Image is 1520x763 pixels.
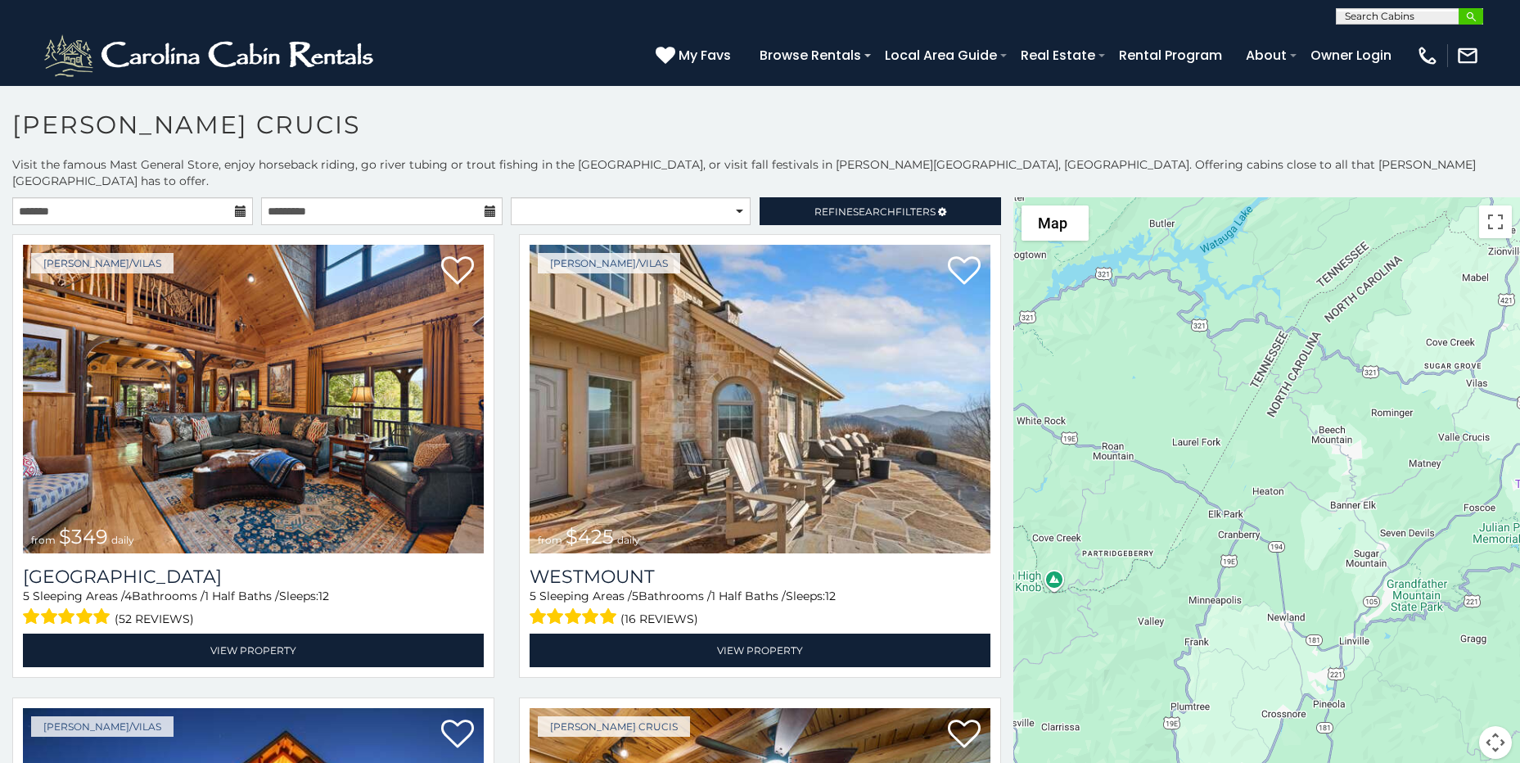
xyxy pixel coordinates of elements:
[530,245,990,553] img: 1757534802_thumbnail.jpeg
[538,716,690,737] a: [PERSON_NAME] Crucis
[59,525,108,549] span: $349
[566,525,614,549] span: $425
[1416,44,1439,67] img: phone-regular-white.png
[31,534,56,546] span: from
[530,566,990,588] a: Westmount
[632,589,638,603] span: 5
[124,589,132,603] span: 4
[23,566,484,588] h3: Diamond Creek Lodge
[538,534,562,546] span: from
[111,534,134,546] span: daily
[23,566,484,588] a: [GEOGRAPHIC_DATA]
[751,41,869,70] a: Browse Rentals
[318,589,329,603] span: 12
[205,589,279,603] span: 1 Half Baths /
[617,534,640,546] span: daily
[1456,44,1479,67] img: mail-regular-white.png
[620,608,698,630] span: (16 reviews)
[1238,41,1295,70] a: About
[530,589,536,603] span: 5
[1013,41,1103,70] a: Real Estate
[530,245,990,553] a: from $425 daily
[538,253,680,273] a: [PERSON_NAME]/Vilas
[441,255,474,289] a: Add to favorites
[1038,214,1067,232] span: Map
[1111,41,1230,70] a: Rental Program
[530,634,990,667] a: View Property
[825,589,836,603] span: 12
[441,718,474,752] a: Add to favorites
[853,205,895,218] span: Search
[31,716,174,737] a: [PERSON_NAME]/Vilas
[814,205,936,218] span: Refine Filters
[948,255,981,289] a: Add to favorites
[23,589,29,603] span: 5
[1479,726,1512,759] button: Map camera controls
[31,253,174,273] a: [PERSON_NAME]/Vilas
[711,589,786,603] span: 1 Half Baths /
[23,245,484,553] img: 1759438208_thumbnail.jpeg
[948,718,981,752] a: Add to favorites
[760,197,1000,225] a: RefineSearchFilters
[656,45,735,66] a: My Favs
[23,588,484,630] div: Sleeping Areas / Bathrooms / Sleeps:
[1302,41,1400,70] a: Owner Login
[877,41,1005,70] a: Local Area Guide
[679,45,731,65] span: My Favs
[115,608,194,630] span: (52 reviews)
[530,588,990,630] div: Sleeping Areas / Bathrooms / Sleeps:
[41,31,381,80] img: White-1-2.png
[23,245,484,553] a: from $349 daily
[1022,205,1089,241] button: Change map style
[23,634,484,667] a: View Property
[1479,205,1512,238] button: Toggle fullscreen view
